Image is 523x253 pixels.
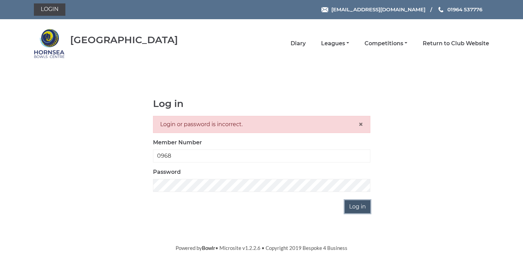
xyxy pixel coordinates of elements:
[153,168,181,176] label: Password
[34,28,65,59] img: Hornsea Bowls Centre
[423,40,489,47] a: Return to Club Website
[438,7,443,12] img: Phone us
[321,40,349,47] a: Leagues
[345,200,370,213] input: Log in
[153,98,370,109] h1: Log in
[176,245,347,251] span: Powered by • Microsite v1.2.2.6 • Copyright 2019 Bespoke 4 Business
[202,245,215,251] a: Bowlr
[358,120,363,129] button: Close
[70,35,178,45] div: [GEOGRAPHIC_DATA]
[34,3,65,16] a: Login
[447,6,482,13] span: 01964 537776
[321,7,328,12] img: Email
[153,138,202,147] label: Member Number
[358,119,363,129] span: ×
[365,40,407,47] a: Competitions
[321,5,425,13] a: Email [EMAIL_ADDRESS][DOMAIN_NAME]
[331,6,425,13] span: [EMAIL_ADDRESS][DOMAIN_NAME]
[291,40,306,47] a: Diary
[437,5,482,13] a: Phone us 01964 537776
[153,116,370,133] div: Login or password is incorrect.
